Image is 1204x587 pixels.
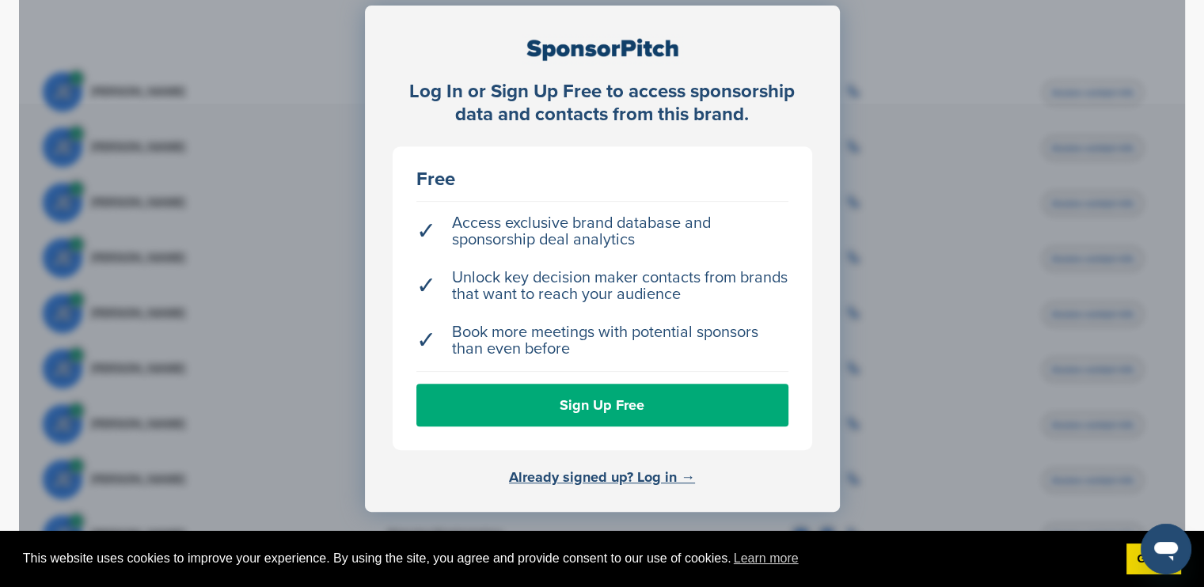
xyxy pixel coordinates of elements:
[731,547,801,570] a: learn more about cookies
[416,332,436,349] span: ✓
[416,278,436,294] span: ✓
[416,384,788,426] a: Sign Up Free
[1141,524,1191,574] iframe: Button to launch messaging window
[509,468,695,486] a: Already signed up? Log in →
[416,316,788,365] li: Book more meetings with potential sponsors than even before
[416,207,788,256] li: Access exclusive brand database and sponsorship deal analytics
[1126,543,1181,575] a: dismiss cookie message
[416,170,788,189] div: Free
[23,547,1114,570] span: This website uses cookies to improve your experience. By using the site, you agree and provide co...
[416,262,788,311] li: Unlock key decision maker contacts from brands that want to reach your audience
[393,81,812,127] div: Log In or Sign Up Free to access sponsorship data and contacts from this brand.
[416,223,436,240] span: ✓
